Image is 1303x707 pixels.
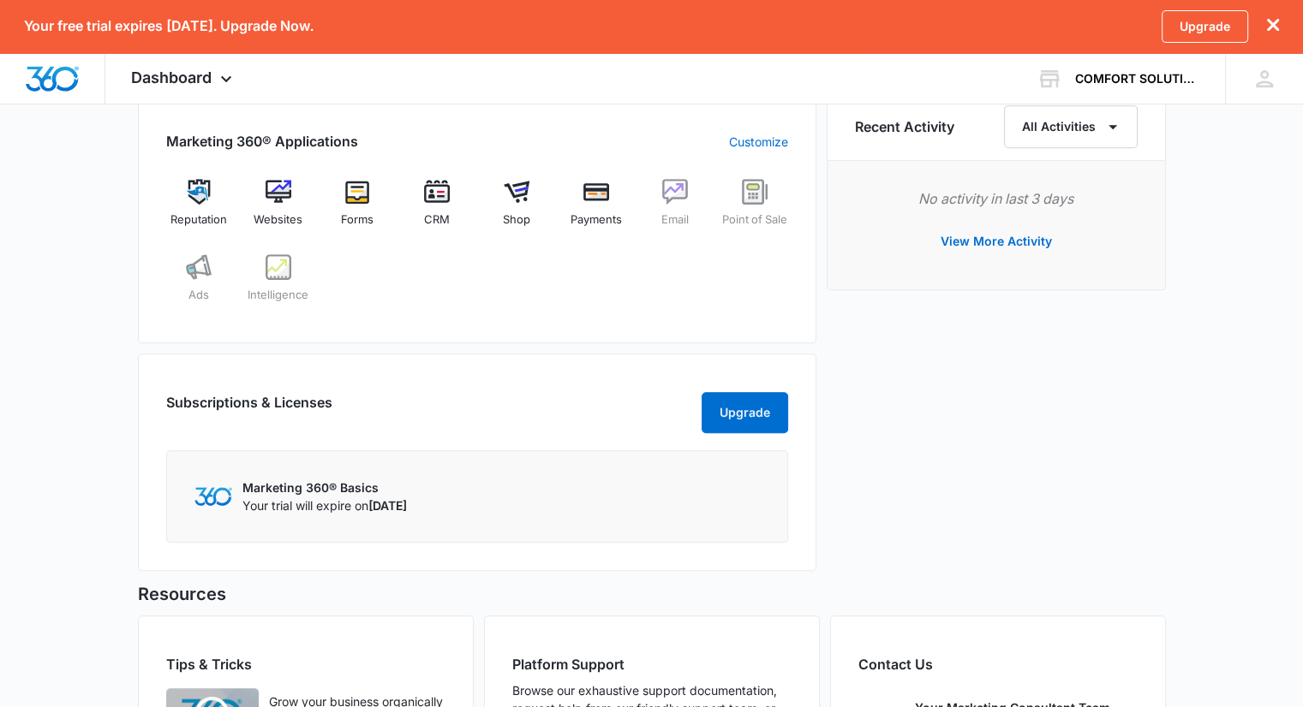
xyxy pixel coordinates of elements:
a: Payments [563,179,629,241]
a: Upgrade [1162,10,1248,43]
h5: Resources [138,581,1166,607]
button: dismiss this dialog [1267,18,1279,34]
span: Email [661,211,689,229]
span: Dashboard [131,68,212,86]
h2: Contact Us [858,654,1138,674]
a: Reputation [166,179,232,241]
span: Forms [341,211,374,229]
a: Shop [484,179,550,241]
span: [DATE] [368,498,407,513]
a: Websites [245,179,311,241]
h2: Tips & Tricks [166,654,445,674]
button: All Activities [1004,105,1138,148]
div: account name [1075,72,1200,86]
div: Dashboard [105,53,262,104]
a: CRM [404,179,470,241]
span: CRM [424,211,450,229]
img: Marketing 360 Logo [194,487,232,505]
p: Your trial will expire on [242,496,407,514]
p: Marketing 360® Basics [242,478,407,496]
p: Your free trial expires [DATE]. Upgrade Now. [24,18,314,34]
h2: Subscriptions & Licenses [166,392,332,426]
span: Shop [503,211,530,229]
button: Upgrade [702,392,788,433]
span: Point of Sale [722,211,787,229]
h2: Marketing 360® Applications [166,131,358,151]
p: No activity in last 3 days [855,188,1138,209]
a: Forms [325,179,391,241]
span: Ads [188,287,209,304]
h2: Platform Support [512,654,792,674]
span: Websites [254,211,302,229]
span: Intelligence [248,287,308,304]
span: Reputation [170,211,227,229]
button: View More Activity [923,221,1069,262]
a: Point of Sale [722,179,788,241]
a: Ads [166,254,232,316]
a: Intelligence [245,254,311,316]
h6: Recent Activity [855,116,954,137]
a: Customize [729,133,788,151]
span: Payments [571,211,622,229]
a: Email [643,179,708,241]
